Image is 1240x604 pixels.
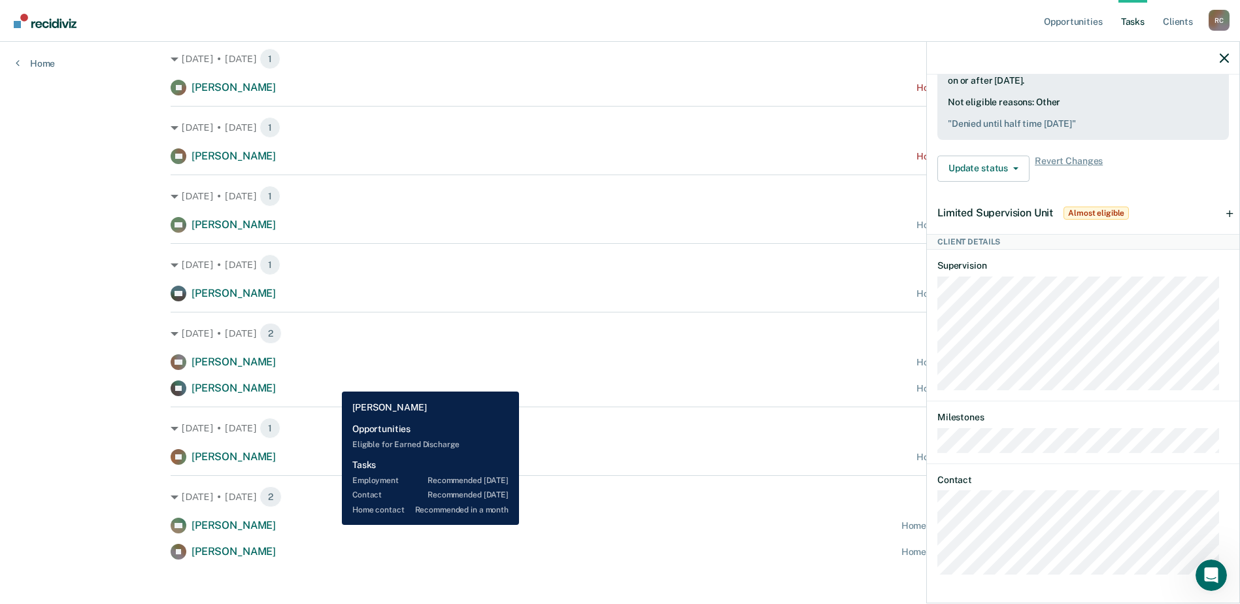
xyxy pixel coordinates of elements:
[192,218,276,231] span: [PERSON_NAME]
[937,260,1229,271] dt: Supervision
[171,323,1069,344] div: [DATE] • [DATE]
[171,486,1069,507] div: [DATE] • [DATE]
[1209,10,1230,31] button: Profile dropdown button
[192,356,276,368] span: [PERSON_NAME]
[260,323,282,344] span: 2
[192,150,276,162] span: [PERSON_NAME]
[937,207,1053,219] span: Limited Supervision Unit
[192,519,276,531] span: [PERSON_NAME]
[948,97,1218,129] div: Not eligible reasons: Other
[260,117,280,138] span: 1
[192,545,276,558] span: [PERSON_NAME]
[260,254,280,275] span: 1
[14,14,76,28] img: Recidiviz
[171,254,1069,275] div: [DATE] • [DATE]
[937,475,1229,486] dt: Contact
[260,418,280,439] span: 1
[192,382,276,394] span: [PERSON_NAME]
[916,220,1069,231] div: Home contact recommended [DATE]
[927,192,1239,234] div: Limited Supervision UnitAlmost eligible
[916,452,1069,463] div: Home contact recommended [DATE]
[901,520,1069,531] div: Home contact recommended in a month
[16,58,55,69] a: Home
[260,48,280,69] span: 1
[948,118,1218,129] pre: " Denied until half time [DATE] "
[901,546,1069,558] div: Home contact recommended in a month
[937,412,1229,423] dt: Milestones
[916,357,1069,368] div: Home contact recommended [DATE]
[916,82,1069,93] div: Home contact recommended [DATE]
[171,48,1069,69] div: [DATE] • [DATE]
[192,287,276,299] span: [PERSON_NAME]
[171,117,1069,138] div: [DATE] • [DATE]
[1064,207,1129,220] span: Almost eligible
[260,486,282,507] span: 2
[1035,156,1103,182] span: Revert Changes
[260,186,280,207] span: 1
[937,156,1030,182] button: Update status
[916,151,1069,162] div: Home contact recommended [DATE]
[1209,10,1230,31] div: R C
[171,418,1069,439] div: [DATE] • [DATE]
[192,81,276,93] span: [PERSON_NAME]
[916,383,1069,394] div: Home contact recommended [DATE]
[192,450,276,463] span: [PERSON_NAME]
[1196,560,1227,591] iframe: Intercom live chat
[927,234,1239,250] div: Client Details
[171,186,1069,207] div: [DATE] • [DATE]
[916,288,1069,299] div: Home contact recommended [DATE]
